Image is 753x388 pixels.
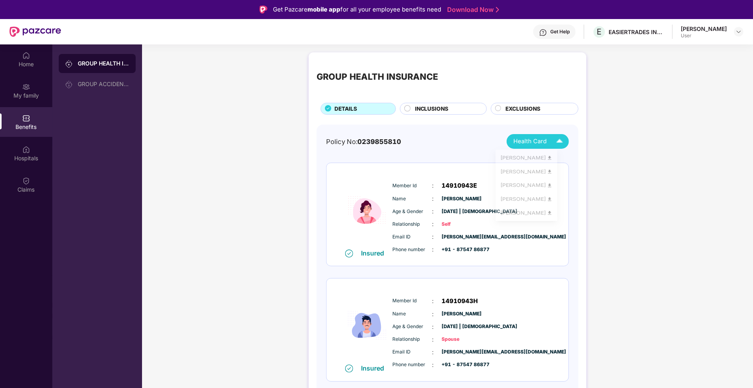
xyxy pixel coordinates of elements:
div: [PERSON_NAME] [500,155,553,163]
img: svg+xml;base64,PHN2ZyB3aWR0aD0iMjAiIGhlaWdodD0iMjAiIHZpZXdCb3g9IjAgMCAyMCAyMCIgZmlsbD0ibm9uZSIgeG... [65,81,73,88]
span: Email ID [393,348,432,356]
span: : [432,220,434,229]
span: : [432,348,434,357]
span: Self [442,221,482,228]
span: : [432,310,434,319]
span: DETAILS [334,105,357,113]
span: Spouse [442,336,482,343]
span: Member Id [393,297,432,305]
a: Download Now [447,6,497,14]
img: svg+xml;base64,PHN2ZyBpZD0iQmVuZWZpdHMiIHhtbG5zPSJodHRwOi8vd3d3LnczLm9yZy8yMDAwL3N2ZyIgd2lkdGg9Ij... [22,114,30,122]
span: : [432,335,434,344]
span: [PERSON_NAME][EMAIL_ADDRESS][DOMAIN_NAME] [442,348,482,356]
span: Relationship [393,336,432,343]
span: Name [393,310,432,318]
span: +91 - 87547 86877 [442,361,482,369]
img: svg+xml;base64,PHN2ZyBpZD0iSG9tZSIgeG1sbnM9Imh0dHA6Ly93d3cudzMub3JnLzIwMDAvc3ZnIiB3aWR0aD0iMjAiIG... [22,52,30,60]
img: svg+xml;base64,PHN2ZyB4bWxucz0iaHR0cDovL3d3dy53My5vcmcvMjAwMC9zdmciIHdpZHRoPSI0OCIgaGVpZ2h0PSI0OC... [547,172,553,178]
div: Get Pazcare for all your employee benefits need [273,5,441,14]
span: : [432,297,434,305]
div: GROUP ACCIDENTAL INSURANCE [78,81,129,87]
div: Insured [361,249,389,257]
span: : [432,232,434,241]
div: Insured [361,364,389,372]
span: [PERSON_NAME][EMAIL_ADDRESS][DOMAIN_NAME] [442,233,482,241]
img: svg+xml;base64,PHN2ZyBpZD0iRHJvcGRvd24tMzJ4MzIiIHhtbG5zPSJodHRwOi8vd3d3LnczLm9yZy8yMDAwL3N2ZyIgd2... [736,29,742,35]
span: Email ID [393,233,432,241]
div: [PERSON_NAME] [500,186,553,195]
span: : [432,361,434,369]
div: User [681,33,727,39]
img: svg+xml;base64,PHN2ZyB4bWxucz0iaHR0cDovL3d3dy53My5vcmcvMjAwMC9zdmciIHdpZHRoPSI0OCIgaGVpZ2h0PSI0OC... [547,204,553,210]
div: GROUP HEALTH INSURANCE [78,60,129,67]
img: svg+xml;base64,PHN2ZyB4bWxucz0iaHR0cDovL3d3dy53My5vcmcvMjAwMC9zdmciIHdpZHRoPSIxNiIgaGVpZ2h0PSIxNi... [345,365,353,373]
span: : [432,207,434,216]
span: [PERSON_NAME] [442,310,482,318]
span: Relationship [393,221,432,228]
img: svg+xml;base64,PHN2ZyB3aWR0aD0iMjAiIGhlaWdodD0iMjAiIHZpZXdCb3g9IjAgMCAyMCAyMCIgZmlsbD0ibm9uZSIgeG... [22,83,30,91]
img: icon [343,287,391,364]
div: [PERSON_NAME] [681,25,727,33]
img: svg+xml;base64,PHN2ZyBpZD0iSGVscC0zMngzMiIgeG1sbnM9Imh0dHA6Ly93d3cudzMub3JnLzIwMDAvc3ZnIiB3aWR0aD... [539,29,547,36]
div: EASIERTRADES INDIA LLP [609,28,664,36]
div: [PERSON_NAME] [500,202,553,211]
span: : [432,194,434,203]
img: svg+xml;base64,PHN2ZyB4bWxucz0iaHR0cDovL3d3dy53My5vcmcvMjAwMC9zdmciIHdpZHRoPSI0OCIgaGVpZ2h0PSI0OC... [547,220,553,226]
span: 14910943H [442,296,478,306]
span: EXCLUSIONS [505,105,540,113]
img: Stroke [496,6,499,14]
span: [PERSON_NAME] [442,195,482,203]
span: Name [393,195,432,203]
img: svg+xml;base64,PHN2ZyB3aWR0aD0iMjAiIGhlaWdodD0iMjAiIHZpZXdCb3g9IjAgMCAyMCAyMCIgZmlsbD0ibm9uZSIgeG... [65,60,73,68]
span: Health Card [513,137,547,146]
span: E [597,27,602,36]
span: Phone number [393,246,432,254]
div: [PERSON_NAME] [500,171,553,179]
img: svg+xml;base64,PHN2ZyBpZD0iQ2xhaW0iIHhtbG5zPSJodHRwOi8vd3d3LnczLm9yZy8yMDAwL3N2ZyIgd2lkdGg9IjIwIi... [22,177,30,185]
span: INCLUSIONS [415,105,449,113]
span: +91 - 87547 86877 [442,246,482,254]
span: 14910943E [442,181,477,190]
img: Icuh8uwCUCF+XjCZyLQsAKiDCM9HiE6CMYmKQaPGkZKaA32CAAACiQcFBJY0IsAAAAASUVORK5CYII= [553,134,567,148]
img: svg+xml;base64,PHN2ZyBpZD0iSG9zcGl0YWxzIiB4bWxucz0iaHR0cDovL3d3dy53My5vcmcvMjAwMC9zdmciIHdpZHRoPS... [22,146,30,154]
span: Age & Gender [393,208,432,215]
span: : [432,245,434,254]
span: [DATE] | [DEMOGRAPHIC_DATA] [442,323,482,330]
div: [PERSON_NAME] [500,218,553,227]
div: Get Help [550,29,570,35]
img: svg+xml;base64,PHN2ZyB4bWxucz0iaHR0cDovL3d3dy53My5vcmcvMjAwMC9zdmciIHdpZHRoPSIxNiIgaGVpZ2h0PSIxNi... [345,250,353,257]
img: New Pazcare Logo [10,27,61,37]
span: Member Id [393,182,432,190]
img: svg+xml;base64,PHN2ZyB4bWxucz0iaHR0cDovL3d3dy53My5vcmcvMjAwMC9zdmciIHdpZHRoPSI0OCIgaGVpZ2h0PSI0OC... [547,188,553,194]
strong: mobile app [307,6,340,13]
button: Health Card [507,134,569,149]
div: GROUP HEALTH INSURANCE [317,70,438,83]
img: icon [343,172,391,249]
span: 0239855810 [357,138,401,146]
img: svg+xml;base64,PHN2ZyB4bWxucz0iaHR0cDovL3d3dy53My5vcmcvMjAwMC9zdmciIHdpZHRoPSI0OCIgaGVpZ2h0PSI0OC... [547,156,553,162]
span: Phone number [393,361,432,369]
div: Policy No: [326,136,401,147]
span: : [432,181,434,190]
span: [DATE] | [DEMOGRAPHIC_DATA] [442,208,482,215]
span: : [432,323,434,331]
img: Logo [259,6,267,13]
span: Age & Gender [393,323,432,330]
